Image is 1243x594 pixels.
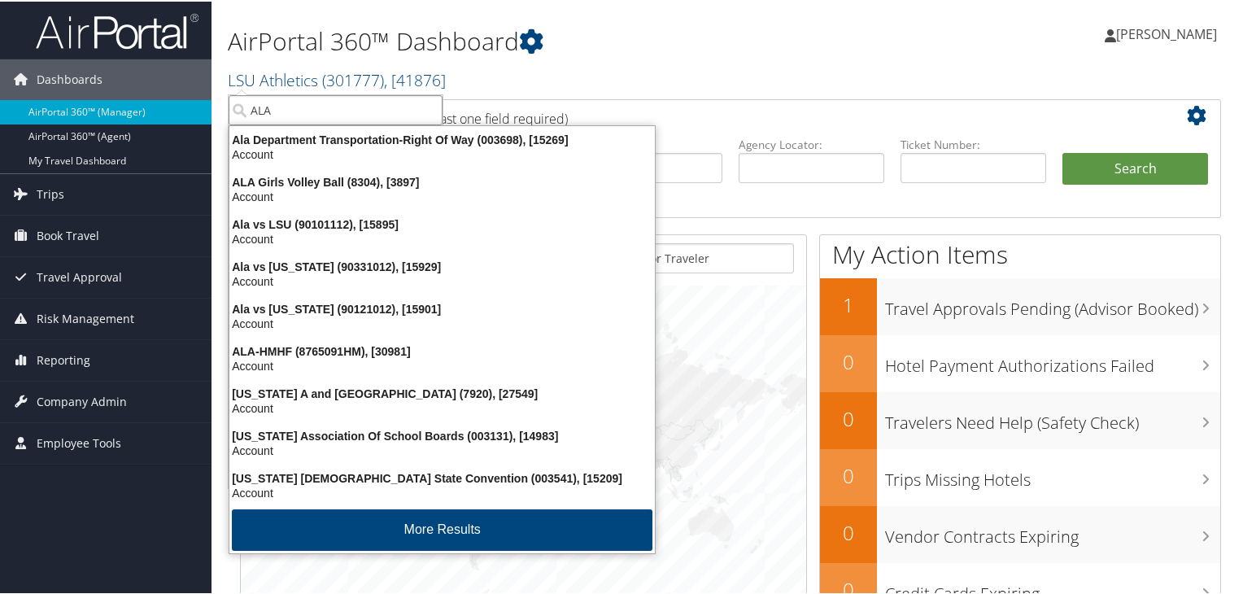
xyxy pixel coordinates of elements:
a: 0Travelers Need Help (Safety Check) [820,391,1220,448]
span: Travel Approval [37,256,122,296]
span: Risk Management [37,297,134,338]
span: ( 301777 ) [322,68,384,90]
span: Dashboards [37,58,102,98]
span: (at least one field required) [412,108,568,126]
div: ALA-HMHF (8765091HM), [30981] [220,343,665,357]
label: Ticket Number: [901,135,1046,151]
h2: Airtinerary Lookup [253,101,1127,129]
a: 0Vendor Contracts Expiring [820,504,1220,561]
h3: Travel Approvals Pending (Advisor Booked) [885,288,1220,319]
input: Search Accounts [229,94,443,124]
label: Agency Locator: [739,135,884,151]
h2: 1 [820,290,877,317]
h3: Hotel Payment Authorizations Failed [885,345,1220,376]
a: 0Trips Missing Hotels [820,448,1220,504]
div: Ala Department Transportation-Right Of Way (003698), [15269] [220,131,665,146]
div: Ala vs LSU (90101112), [15895] [220,216,665,230]
h2: 0 [820,461,877,488]
span: , [ 41876 ] [384,68,446,90]
h2: 0 [820,347,877,374]
div: Account [220,400,665,414]
div: Account [220,315,665,330]
button: Search [1062,151,1208,184]
a: LSU Athletics [228,68,446,90]
div: [US_STATE] Association Of School Boards (003131), [14983] [220,427,665,442]
h2: 0 [820,404,877,431]
a: 1Travel Approvals Pending (Advisor Booked) [820,277,1220,334]
a: [PERSON_NAME] [1105,8,1233,57]
div: ALA Girls Volley Ball (8304), [3897] [220,173,665,188]
div: Ala vs [US_STATE] (90121012), [15901] [220,300,665,315]
h2: 0 [820,518,877,545]
h3: Vendor Contracts Expiring [885,516,1220,547]
span: Book Travel [37,214,99,255]
button: More Results [232,508,652,549]
div: Ala vs [US_STATE] (90331012), [15929] [220,258,665,273]
h1: AirPortal 360™ Dashboard [228,23,898,57]
div: Account [220,146,665,160]
span: Reporting [37,338,90,379]
span: [PERSON_NAME] [1116,24,1217,41]
div: Account [220,484,665,499]
div: [US_STATE] [DEMOGRAPHIC_DATA] State Convention (003541), [15209] [220,470,665,484]
h3: Trips Missing Hotels [885,459,1220,490]
img: airportal-logo.png [36,11,198,49]
span: Employee Tools [37,421,121,462]
input: Search for Traveler [583,242,795,272]
div: Account [220,273,665,287]
h3: Travelers Need Help (Safety Check) [885,402,1220,433]
div: Account [220,442,665,456]
div: Account [220,230,665,245]
span: Company Admin [37,380,127,421]
div: Account [220,357,665,372]
h1: My Action Items [820,236,1220,270]
a: 0Hotel Payment Authorizations Failed [820,334,1220,391]
div: [US_STATE] A and [GEOGRAPHIC_DATA] (7920), [27549] [220,385,665,400]
div: Account [220,188,665,203]
span: Trips [37,173,64,213]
